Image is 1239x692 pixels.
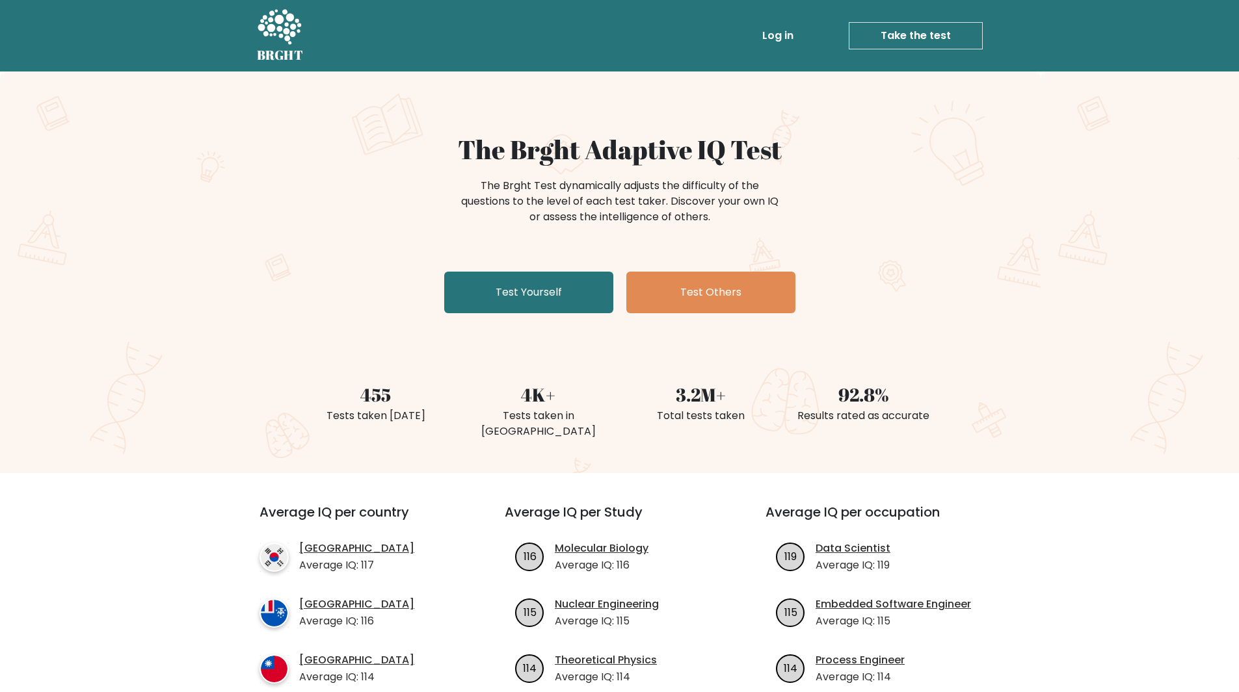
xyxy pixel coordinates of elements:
div: Total tests taken [628,408,775,424]
h3: Average IQ per Study [505,504,734,535]
text: 115 [784,604,797,619]
a: Log in [757,23,799,49]
img: country [260,598,289,628]
a: Test Others [626,272,795,313]
text: 114 [523,660,537,675]
a: Take the test [849,22,983,49]
a: Data Scientist [816,541,890,556]
a: BRGHT [257,5,304,66]
text: 114 [784,660,797,675]
p: Average IQ: 116 [555,557,648,573]
div: Tests taken [DATE] [302,408,449,424]
a: [GEOGRAPHIC_DATA] [299,652,414,668]
div: Results rated as accurate [790,408,937,424]
a: Molecular Biology [555,541,648,556]
a: Theoretical Physics [555,652,657,668]
p: Average IQ: 115 [555,613,659,629]
h1: The Brght Adaptive IQ Test [302,134,937,165]
h5: BRGHT [257,47,304,63]
p: Average IQ: 117 [299,557,414,573]
a: [GEOGRAPHIC_DATA] [299,596,414,612]
p: Average IQ: 116 [299,613,414,629]
p: Average IQ: 114 [555,669,657,685]
text: 119 [784,548,797,563]
a: [GEOGRAPHIC_DATA] [299,541,414,556]
p: Average IQ: 115 [816,613,971,629]
a: Process Engineer [816,652,905,668]
div: The Brght Test dynamically adjusts the difficulty of the questions to the level of each test take... [457,178,782,225]
p: Average IQ: 114 [299,669,414,685]
text: 116 [524,548,537,563]
img: country [260,543,289,572]
a: Nuclear Engineering [555,596,659,612]
div: 455 [302,381,449,408]
div: Tests taken in [GEOGRAPHIC_DATA] [465,408,612,439]
p: Average IQ: 114 [816,669,905,685]
h3: Average IQ per occupation [766,504,995,535]
div: 4K+ [465,381,612,408]
div: 3.2M+ [628,381,775,408]
a: Test Yourself [444,272,613,313]
text: 115 [524,604,537,619]
h3: Average IQ per country [260,504,458,535]
p: Average IQ: 119 [816,557,890,573]
img: country [260,654,289,684]
a: Embedded Software Engineer [816,596,971,612]
div: 92.8% [790,381,937,408]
